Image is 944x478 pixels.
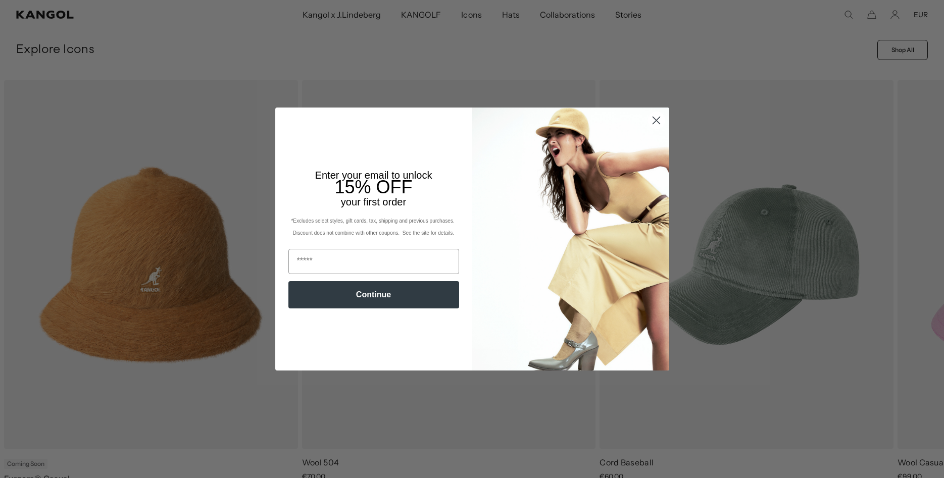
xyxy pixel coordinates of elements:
[334,177,412,197] span: 15% OFF
[288,281,459,308] button: Continue
[648,112,665,129] button: Close dialog
[341,196,406,207] span: your first order
[315,170,432,181] span: Enter your email to unlock
[291,218,456,236] span: *Excludes select styles, gift cards, tax, shipping and previous purchases. Discount does not comb...
[472,108,669,370] img: 93be19ad-e773-4382-80b9-c9d740c9197f.jpeg
[288,249,459,274] input: Email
